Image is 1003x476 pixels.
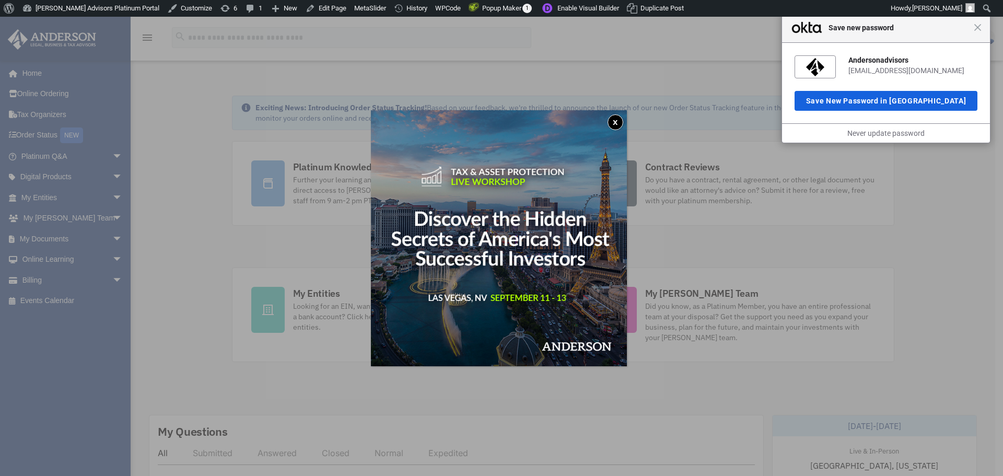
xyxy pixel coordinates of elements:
button: Close [608,114,623,130]
span: Save new password [823,21,974,34]
div: Andersonadvisors [848,55,977,65]
span: 1 [522,4,532,13]
img: fs0ql16bj1RAtaWtg696 [806,58,824,76]
a: Never update password [847,129,925,137]
button: Save New Password in [GEOGRAPHIC_DATA] [795,91,977,111]
span: Close [974,24,982,31]
span: [PERSON_NAME] [912,4,962,12]
div: [EMAIL_ADDRESS][DOMAIN_NAME] [848,66,977,75]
